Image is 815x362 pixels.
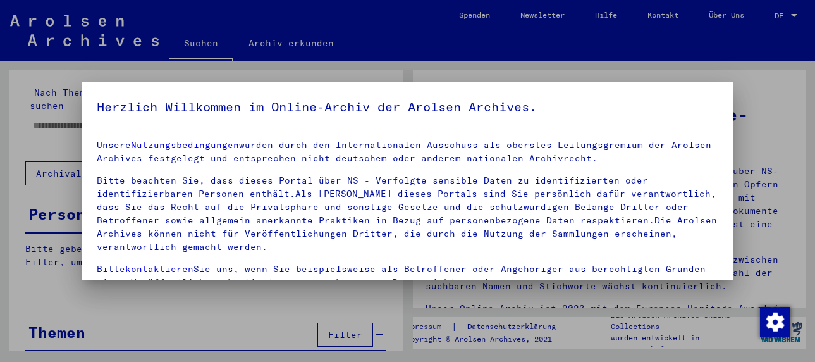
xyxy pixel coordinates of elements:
a: kontaktieren [125,263,193,275]
h5: Herzlich Willkommen im Online-Archiv der Arolsen Archives. [97,97,718,117]
a: Nutzungsbedingungen [131,139,239,151]
img: Zustimmung ändern [760,307,790,337]
p: Bitte Sie uns, wenn Sie beispielsweise als Betroffener oder Angehöriger aus berechtigten Gründen ... [97,263,718,289]
p: Unsere wurden durch den Internationalen Ausschuss als oberstes Leitungsgremium der Arolsen Archiv... [97,139,718,165]
p: Bitte beachten Sie, dass dieses Portal über NS - Verfolgte sensible Daten zu identifizierten oder... [97,174,718,254]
